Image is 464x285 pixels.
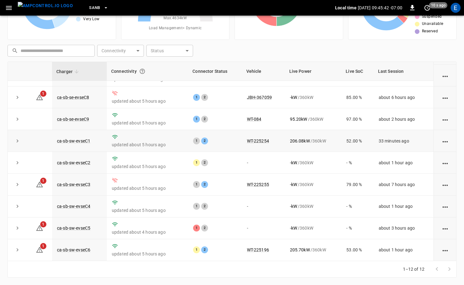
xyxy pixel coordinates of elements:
span: Suspended [422,14,442,20]
a: JBH-367059 [247,95,272,100]
div: / 360 kW [290,247,337,253]
div: 1 [193,138,200,144]
div: action cell options [441,247,449,253]
td: about 2 hours ago [374,108,433,130]
a: ca-sb-sw-evseC5 [57,226,90,231]
span: Reserved [422,28,438,35]
span: 1 [40,243,46,249]
div: action cell options [441,116,449,122]
div: / 360 kW [290,160,337,166]
a: ca-sb-sw-evseC6 [57,247,90,252]
span: 1 [40,221,46,227]
span: Charger [56,68,81,75]
div: Connectivity [111,66,184,77]
a: WT-225255 [247,182,269,187]
a: 1 [36,182,43,187]
div: action cell options [441,138,449,144]
td: about 6 hours ago [374,86,433,108]
a: WT-225254 [247,138,269,143]
div: 1 [193,159,200,166]
div: / 360 kW [290,181,337,188]
div: 2 [201,203,208,210]
td: 52.00 % [341,130,373,152]
p: 95.20 kW [290,116,307,122]
td: 33 minutes ago [374,130,433,152]
p: [DATE] 09:45:42 -07:00 [358,5,402,11]
a: ca-sb-sw-evseC1 [57,138,90,143]
td: about 7 hours ago [374,174,433,195]
td: about 3 hours ago [374,217,433,239]
a: WT-225196 [247,247,269,252]
p: 205.70 kW [290,247,310,253]
span: 10 s ago [429,2,447,8]
button: expand row [13,202,22,211]
td: - [242,217,285,239]
p: 206.08 kW [290,138,310,144]
a: WT-084 [247,117,262,122]
td: - % [341,152,373,174]
div: action cell options [441,225,449,231]
div: / 360 kW [290,94,337,100]
p: - kW [290,181,297,188]
a: 1 [36,225,43,230]
span: 1 [40,178,46,184]
div: / 360 kW [290,116,337,122]
a: 1 [36,247,43,252]
p: 1–12 of 12 [403,266,425,272]
td: 85.00 % [341,86,373,108]
button: set refresh interval [422,3,432,13]
td: 79.00 % [341,174,373,195]
div: 2 [201,246,208,253]
div: 1 [193,246,200,253]
th: Live Power [285,62,342,81]
p: Local time [335,5,357,11]
span: 1 [40,91,46,97]
td: about 1 hour ago [374,239,433,261]
span: Load Management = Dynamic [149,25,202,31]
th: Connector Status [188,62,242,81]
span: Unavailable [422,21,443,27]
div: 2 [201,116,208,123]
span: SanB [89,4,100,12]
button: expand row [13,245,22,255]
td: - [242,152,285,174]
div: 1 [193,116,200,123]
td: 53.00 % [341,239,373,261]
p: updated about 5 hours ago [112,120,183,126]
div: action cell options [441,94,449,100]
p: updated about 5 hours ago [112,207,183,213]
div: / 360 kW [290,138,337,144]
div: / 360 kW [290,203,337,209]
div: 1 [193,203,200,210]
button: expand row [13,223,22,233]
a: ca-sb-se-evseC9 [57,117,89,122]
div: 1 [193,225,200,231]
th: Vehicle [242,62,285,81]
div: action cell options [441,203,449,209]
img: ampcontrol.io logo [18,2,73,10]
p: - kW [290,94,297,100]
th: Last Session [374,62,433,81]
div: action cell options [441,181,449,188]
button: expand row [13,158,22,167]
p: updated about 5 hours ago [112,251,183,257]
p: updated about 5 hours ago [112,98,183,104]
div: 2 [201,181,208,188]
button: SanB [87,2,111,14]
th: Live SoC [341,62,373,81]
p: updated about 4 hours ago [112,229,183,235]
button: expand row [13,114,22,124]
div: / 360 kW [290,225,337,231]
a: ca-sb-sw-evseC2 [57,160,90,165]
div: 2 [201,138,208,144]
td: - [242,196,285,217]
a: ca-sb-se-evseC8 [57,95,89,100]
button: expand row [13,136,22,146]
p: - kW [290,203,297,209]
button: Connection between the charger and our software. [137,66,148,77]
td: about 1 hour ago [374,196,433,217]
a: 1 [36,95,43,100]
div: 2 [201,225,208,231]
div: 2 [201,159,208,166]
td: 97.00 % [341,108,373,130]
